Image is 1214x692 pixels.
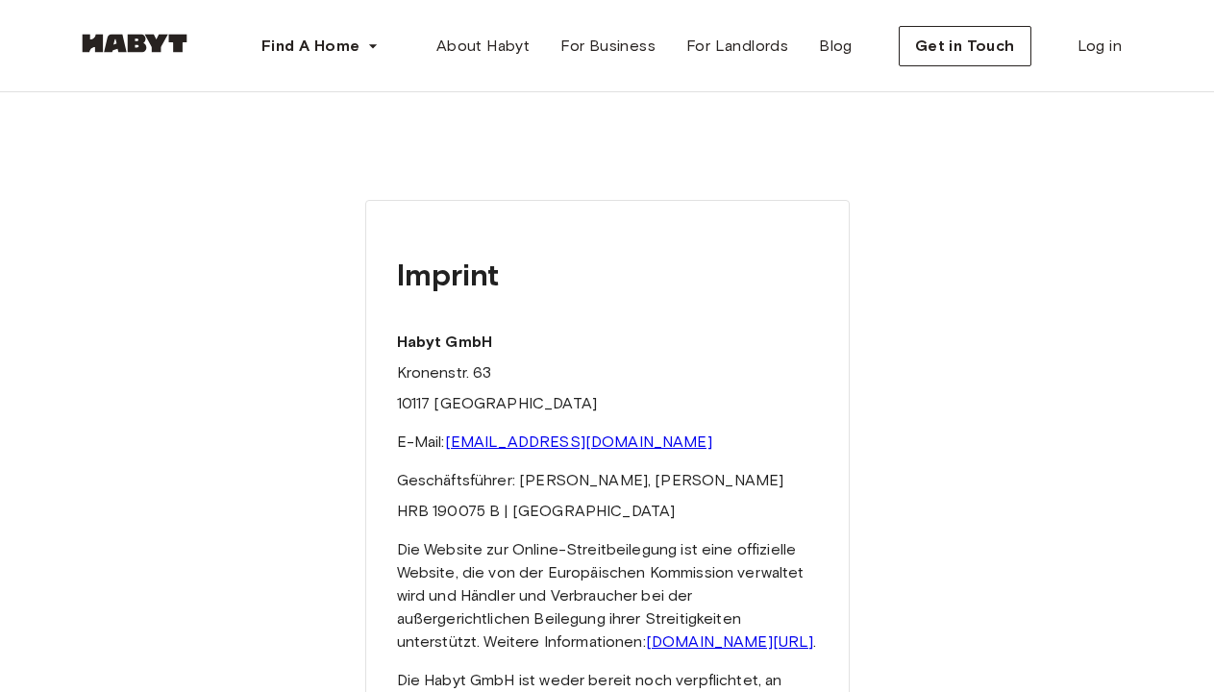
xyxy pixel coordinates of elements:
[397,361,818,384] p: Kronenstr. 63
[421,27,545,65] a: About Habyt
[77,34,192,53] img: Habyt
[1062,27,1137,65] a: Log in
[397,333,493,351] strong: Habyt GmbH
[397,256,500,293] strong: Imprint
[436,35,530,58] span: About Habyt
[819,35,853,58] span: Blog
[397,538,818,654] p: Die Website zur Online-Streitbeilegung ist eine offizielle Website, die von der Europäischen Komm...
[899,26,1031,66] button: Get in Touch
[246,27,394,65] button: Find A Home
[646,632,814,651] a: [DOMAIN_NAME][URL]
[261,35,359,58] span: Find A Home
[560,35,656,58] span: For Business
[397,469,818,492] p: Geschäftsführer: [PERSON_NAME], [PERSON_NAME]
[915,35,1015,58] span: Get in Touch
[445,432,712,451] a: [EMAIL_ADDRESS][DOMAIN_NAME]
[397,431,818,454] p: E-Mail:
[545,27,671,65] a: For Business
[397,500,818,523] p: HRB 190075 B | [GEOGRAPHIC_DATA]
[671,27,804,65] a: For Landlords
[686,35,788,58] span: For Landlords
[1078,35,1122,58] span: Log in
[397,392,818,415] p: 10117 [GEOGRAPHIC_DATA]
[804,27,868,65] a: Blog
